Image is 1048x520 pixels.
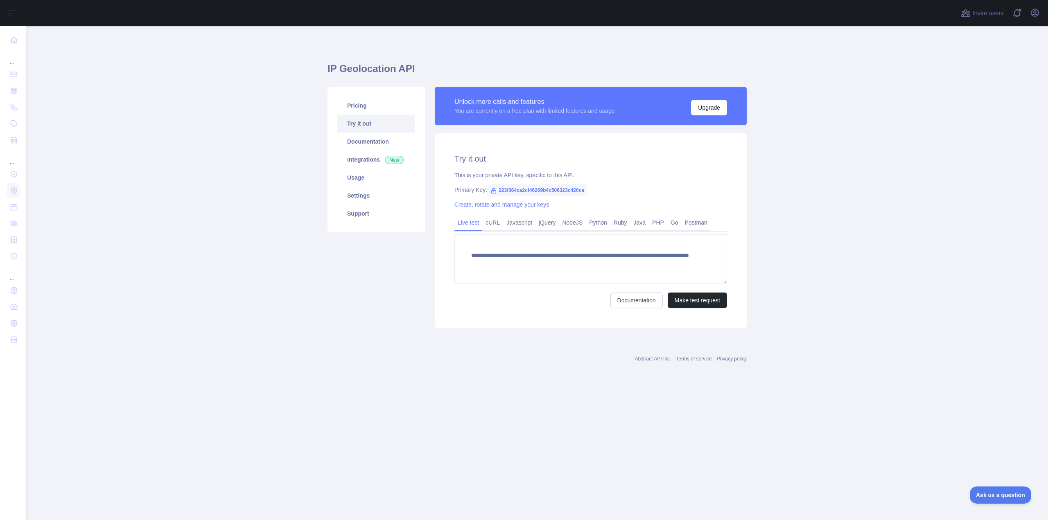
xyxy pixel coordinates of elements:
button: Upgrade [691,100,727,115]
div: ... [7,149,20,165]
a: Pricing [337,97,415,115]
a: Documentation [610,293,663,308]
span: Invite users [972,9,1004,18]
a: Integrations New [337,151,415,169]
a: Python [586,216,610,229]
a: Try it out [337,115,415,133]
div: Primary Key: [454,186,727,194]
h1: IP Geolocation API [327,62,747,82]
a: jQuery [535,216,559,229]
div: This is your private API key, specific to this API. [454,171,727,179]
a: Usage [337,169,415,187]
button: Make test request [668,293,727,308]
a: Create, rotate and manage your keys [454,201,549,208]
a: Settings [337,187,415,205]
a: Ruby [610,216,630,229]
div: ... [7,49,20,65]
a: Terms of service [676,356,711,362]
h2: Try it out [454,153,727,164]
a: cURL [482,216,503,229]
span: 223f364ca2cf46269b4c506323c420ca [487,184,587,196]
span: New [385,156,404,164]
div: Unlock more calls and features [454,97,615,107]
a: Go [667,216,682,229]
a: Documentation [337,133,415,151]
iframe: Toggle Customer Support [970,486,1032,504]
a: Postman [682,216,711,229]
a: Support [337,205,415,223]
a: Abstract API Inc. [635,356,671,362]
button: Invite users [959,7,1005,20]
a: PHP [649,216,667,229]
div: You are currently on a free plan with limited features and usage [454,107,615,115]
a: Java [630,216,649,229]
a: NodeJS [559,216,586,229]
a: Live test [454,216,482,229]
a: Privacy policy [717,356,747,362]
a: Javascript [503,216,535,229]
div: ... [7,265,20,281]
